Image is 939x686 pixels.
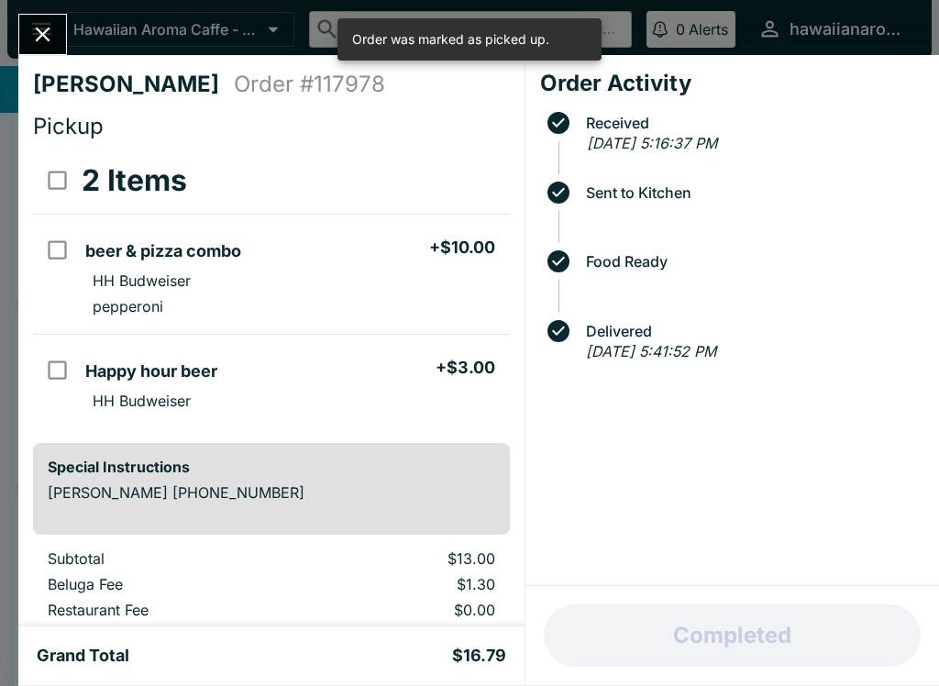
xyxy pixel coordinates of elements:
[587,134,717,152] em: [DATE] 5:16:37 PM
[48,483,495,502] p: [PERSON_NAME] [PHONE_NUMBER]
[577,323,924,339] span: Delivered
[33,71,234,98] h4: [PERSON_NAME]
[33,113,104,139] span: Pickup
[37,645,129,667] h5: Grand Total
[352,24,549,55] div: Order was marked as picked up.
[48,458,495,476] h6: Special Instructions
[586,342,716,360] em: [DATE] 5:41:52 PM
[540,70,924,97] h4: Order Activity
[19,15,66,54] button: Close
[319,575,495,593] p: $1.30
[82,162,187,199] h3: 2 Items
[33,148,510,428] table: orders table
[85,360,217,382] h5: Happy hour beer
[452,645,506,667] h5: $16.79
[577,115,924,131] span: Received
[429,237,495,259] h5: + $10.00
[48,549,290,568] p: Subtotal
[436,357,495,379] h5: + $3.00
[93,271,191,290] p: HH Budweiser
[33,549,510,678] table: orders table
[319,601,495,619] p: $0.00
[93,392,191,410] p: HH Budweiser
[577,184,924,201] span: Sent to Kitchen
[577,253,924,270] span: Food Ready
[234,71,385,98] h4: Order # 117978
[319,549,495,568] p: $13.00
[48,601,290,619] p: Restaurant Fee
[85,240,241,262] h5: beer & pizza combo
[93,297,163,315] p: pepperoni
[48,575,290,593] p: Beluga Fee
